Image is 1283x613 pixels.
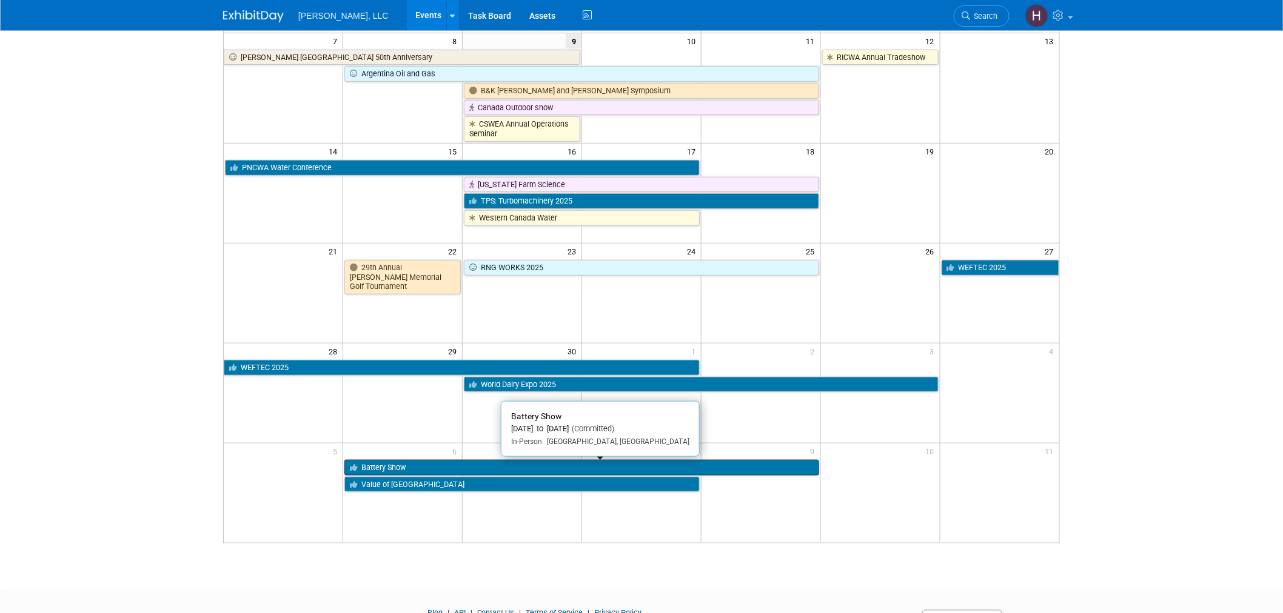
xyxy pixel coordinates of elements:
[929,343,940,359] span: 3
[344,66,819,82] a: Argentina Oil and Gas
[1044,443,1059,459] span: 11
[224,50,580,65] a: [PERSON_NAME] [GEOGRAPHIC_DATA] 50th Anniversary
[566,343,581,359] span: 30
[327,144,343,159] span: 14
[925,144,940,159] span: 19
[447,343,462,359] span: 29
[344,477,700,492] a: Value of [GEOGRAPHIC_DATA]
[805,144,820,159] span: 18
[686,144,701,159] span: 17
[1025,4,1048,27] img: Hannah Mulholland
[566,244,581,259] span: 23
[566,144,581,159] span: 16
[569,424,614,433] span: (Committed)
[464,177,819,193] a: [US_STATE] Farm Science
[464,116,580,141] a: CSWEA Annual Operations Seminar
[566,33,581,48] span: 9
[464,83,819,99] a: B&K [PERSON_NAME] and [PERSON_NAME] Symposium
[464,100,819,116] a: Canada Outdoor show
[344,260,461,294] a: 29th Annual [PERSON_NAME] Memorial Golf Tournament
[809,343,820,359] span: 2
[1044,144,1059,159] span: 20
[690,343,701,359] span: 1
[954,5,1010,27] a: Search
[225,160,700,176] a: PNCWA Water Conference
[464,377,938,393] a: World Dairy Expo 2025
[511,437,542,446] span: In-Person
[1048,343,1059,359] span: 4
[224,360,700,376] a: WEFTEC 2025
[805,244,820,259] span: 25
[447,144,462,159] span: 15
[298,11,389,21] span: [PERSON_NAME], LLC
[686,33,701,48] span: 10
[332,33,343,48] span: 7
[970,12,998,21] span: Search
[925,443,940,459] span: 10
[327,244,343,259] span: 21
[344,460,819,475] a: Battery Show
[332,443,343,459] span: 5
[542,437,689,446] span: [GEOGRAPHIC_DATA], [GEOGRAPHIC_DATA]
[464,210,700,226] a: Western Canada Water
[447,244,462,259] span: 22
[451,443,462,459] span: 6
[942,260,1059,276] a: WEFTEC 2025
[223,10,284,22] img: ExhibitDay
[809,443,820,459] span: 9
[511,411,561,421] span: Battery Show
[822,50,939,65] a: RICWA Annual Tradeshow
[925,33,940,48] span: 12
[1044,33,1059,48] span: 13
[464,260,819,276] a: RNG WORKS 2025
[1044,244,1059,259] span: 27
[686,244,701,259] span: 24
[925,244,940,259] span: 26
[805,33,820,48] span: 11
[464,193,819,209] a: TPS: Turbomachinery 2025
[451,33,462,48] span: 8
[511,424,689,434] div: [DATE] to [DATE]
[327,343,343,359] span: 28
